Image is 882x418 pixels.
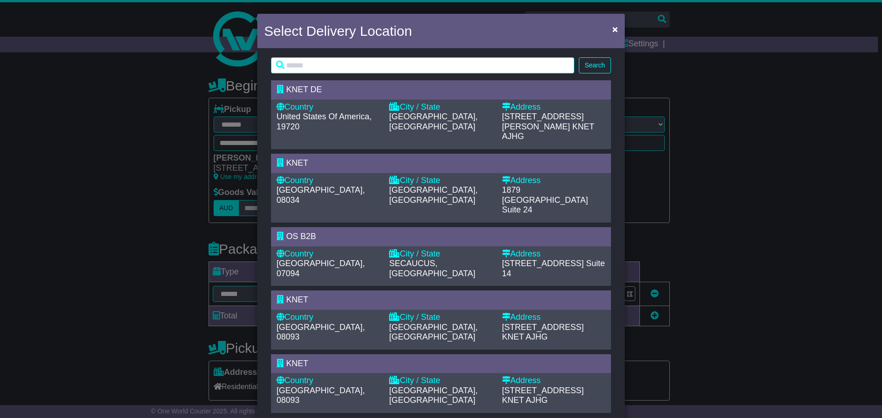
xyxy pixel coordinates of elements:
span: United States Of America, 19720 [277,112,372,131]
div: City / State [389,176,492,186]
div: City / State [389,312,492,323]
span: [GEOGRAPHIC_DATA], 08034 [277,185,365,205]
span: SECAUCUS, [GEOGRAPHIC_DATA] [389,259,475,278]
span: KNET AJHG [502,396,548,405]
div: City / State [389,249,492,259]
span: [GEOGRAPHIC_DATA], [GEOGRAPHIC_DATA] [389,185,477,205]
div: Address [502,102,605,112]
div: City / State [389,102,492,112]
span: KNET DE [286,85,322,94]
div: Country [277,376,380,386]
h4: Select Delivery Location [264,21,412,41]
span: [STREET_ADDRESS][PERSON_NAME] [502,112,584,131]
div: Address [502,249,605,259]
span: KNET [286,359,308,368]
span: Suite 24 [502,205,532,214]
span: [GEOGRAPHIC_DATA], 08093 [277,323,365,342]
span: [GEOGRAPHIC_DATA], [GEOGRAPHIC_DATA] [389,323,477,342]
div: Address [502,312,605,323]
span: [STREET_ADDRESS] [502,323,584,332]
div: City / State [389,376,492,386]
span: KNET [286,295,308,304]
span: [GEOGRAPHIC_DATA], 08093 [277,386,365,405]
span: 1879 [GEOGRAPHIC_DATA] [502,185,588,205]
span: OS B2B [286,232,316,241]
span: KNET [286,158,308,167]
span: Suite 14 [502,259,605,278]
button: Search [579,57,611,73]
div: Country [277,249,380,259]
span: [GEOGRAPHIC_DATA], [GEOGRAPHIC_DATA] [389,112,477,131]
span: KNET AJHG [502,122,594,141]
div: Address [502,176,605,186]
span: KNET AJHG [502,332,548,341]
div: Country [277,312,380,323]
button: Close [608,20,622,39]
span: [STREET_ADDRESS] [502,386,584,395]
div: Address [502,376,605,386]
span: [GEOGRAPHIC_DATA], [GEOGRAPHIC_DATA] [389,386,477,405]
span: × [612,24,618,34]
span: [STREET_ADDRESS] [502,259,584,268]
div: Country [277,176,380,186]
div: Country [277,102,380,112]
span: [GEOGRAPHIC_DATA], 07094 [277,259,365,278]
